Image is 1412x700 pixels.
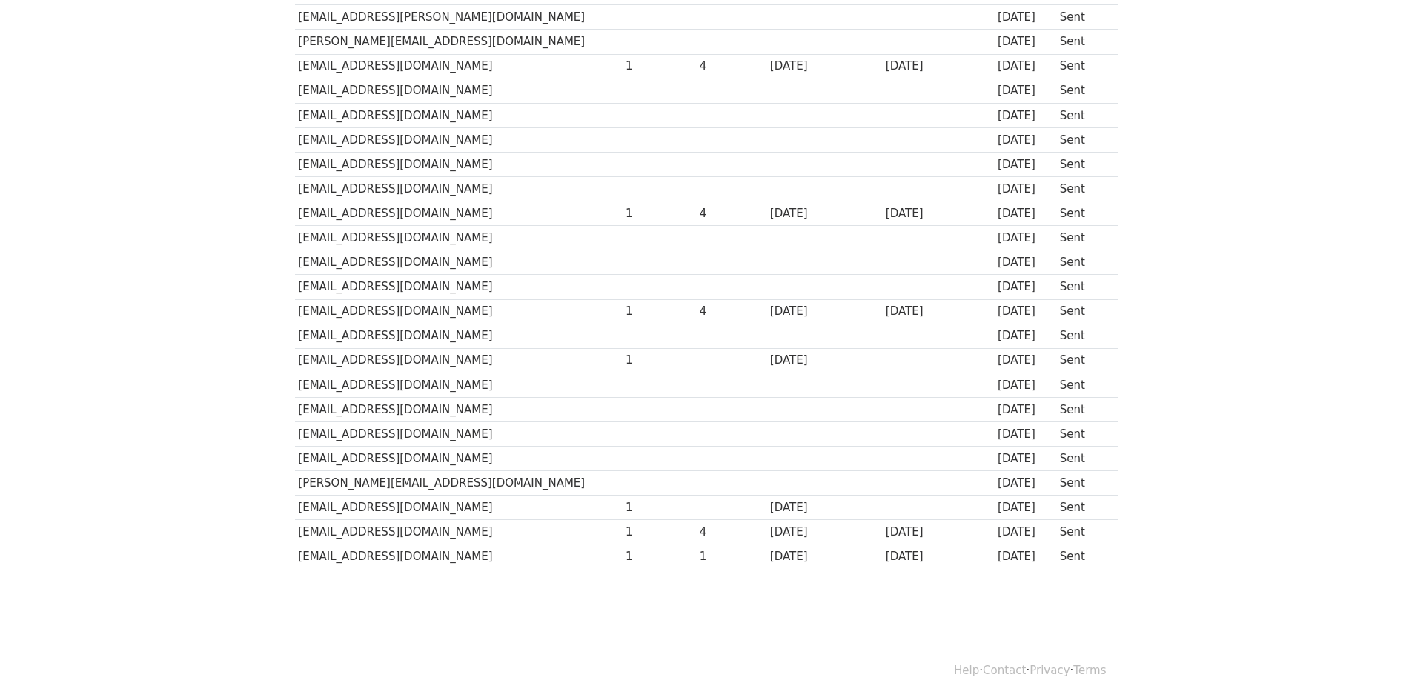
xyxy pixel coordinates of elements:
td: Sent [1056,447,1110,471]
div: 4 [700,524,763,541]
td: [EMAIL_ADDRESS][DOMAIN_NAME] [295,152,623,176]
td: [EMAIL_ADDRESS][DOMAIN_NAME] [295,397,623,421]
td: Sent [1056,471,1110,496]
div: [DATE] [998,450,1053,467]
a: Help [954,664,979,677]
div: [DATE] [998,205,1053,222]
td: [EMAIL_ADDRESS][DOMAIN_NAME] [295,348,623,373]
td: Sent [1056,544,1110,569]
td: [EMAIL_ADDRESS][DOMAIN_NAME] [295,250,623,275]
div: [DATE] [998,9,1053,26]
td: [EMAIL_ADDRESS][DOMAIN_NAME] [295,54,623,79]
div: [DATE] [770,524,878,541]
td: [EMAIL_ADDRESS][DOMAIN_NAME] [295,299,623,324]
div: [DATE] [998,82,1053,99]
a: Terms [1073,664,1106,677]
div: 4 [700,205,763,222]
div: [DATE] [998,254,1053,271]
div: 1 [626,58,692,75]
div: 聊天小工具 [1338,629,1412,700]
div: [DATE] [886,205,991,222]
td: Sent [1056,496,1110,520]
td: [EMAIL_ADDRESS][DOMAIN_NAME] [295,421,623,446]
div: 1 [626,548,692,565]
div: [DATE] [886,58,991,75]
td: Sent [1056,324,1110,348]
div: [DATE] [770,58,878,75]
td: [EMAIL_ADDRESS][DOMAIN_NAME] [295,496,623,520]
div: [DATE] [998,132,1053,149]
a: Contact [983,664,1026,677]
div: [DATE] [998,279,1053,296]
div: 4 [700,58,763,75]
td: Sent [1056,299,1110,324]
td: Sent [1056,520,1110,544]
div: [DATE] [886,303,991,320]
td: Sent [1056,201,1110,226]
div: [DATE] [998,107,1053,124]
div: [DATE] [998,327,1053,344]
td: [EMAIL_ADDRESS][DOMAIN_NAME] [295,447,623,471]
div: 1 [626,303,692,320]
td: Sent [1056,5,1110,30]
td: [EMAIL_ADDRESS][PERSON_NAME][DOMAIN_NAME] [295,5,623,30]
td: [PERSON_NAME][EMAIL_ADDRESS][DOMAIN_NAME] [295,30,623,54]
td: Sent [1056,30,1110,54]
td: Sent [1056,152,1110,176]
td: Sent [1056,54,1110,79]
td: [EMAIL_ADDRESS][DOMAIN_NAME] [295,275,623,299]
div: 1 [626,499,692,516]
td: [PERSON_NAME][EMAIL_ADDRESS][DOMAIN_NAME] [295,471,623,496]
div: [DATE] [998,401,1053,419]
div: [DATE] [770,205,878,222]
td: [EMAIL_ADDRESS][DOMAIN_NAME] [295,544,623,569]
td: Sent [1056,373,1110,397]
td: [EMAIL_ADDRESS][DOMAIN_NAME] [295,520,623,544]
td: Sent [1056,421,1110,446]
div: 1 [626,352,692,369]
div: [DATE] [998,352,1053,369]
td: Sent [1056,226,1110,250]
td: Sent [1056,177,1110,201]
div: [DATE] [998,475,1053,492]
td: Sent [1056,397,1110,421]
td: Sent [1056,103,1110,127]
td: [EMAIL_ADDRESS][DOMAIN_NAME] [295,201,623,226]
div: [DATE] [998,156,1053,173]
div: [DATE] [998,230,1053,247]
div: [DATE] [998,499,1053,516]
div: [DATE] [998,303,1053,320]
div: [DATE] [886,524,991,541]
div: [DATE] [886,548,991,565]
td: Sent [1056,348,1110,373]
td: [EMAIL_ADDRESS][DOMAIN_NAME] [295,226,623,250]
div: 1 [626,524,692,541]
div: [DATE] [998,181,1053,198]
td: [EMAIL_ADDRESS][DOMAIN_NAME] [295,79,623,103]
div: 4 [700,303,763,320]
div: [DATE] [998,33,1053,50]
div: [DATE] [998,426,1053,443]
div: [DATE] [770,499,878,516]
td: Sent [1056,250,1110,275]
td: [EMAIL_ADDRESS][DOMAIN_NAME] [295,177,623,201]
td: Sent [1056,127,1110,152]
div: [DATE] [770,548,878,565]
div: 1 [700,548,763,565]
a: Privacy [1030,664,1070,677]
div: [DATE] [998,548,1053,565]
iframe: Chat Widget [1338,629,1412,700]
div: 1 [626,205,692,222]
div: [DATE] [770,352,878,369]
div: [DATE] [998,377,1053,394]
div: [DATE] [998,58,1053,75]
td: Sent [1056,275,1110,299]
td: [EMAIL_ADDRESS][DOMAIN_NAME] [295,324,623,348]
div: [DATE] [770,303,878,320]
td: Sent [1056,79,1110,103]
td: [EMAIL_ADDRESS][DOMAIN_NAME] [295,373,623,397]
div: [DATE] [998,524,1053,541]
td: [EMAIL_ADDRESS][DOMAIN_NAME] [295,127,623,152]
td: [EMAIL_ADDRESS][DOMAIN_NAME] [295,103,623,127]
